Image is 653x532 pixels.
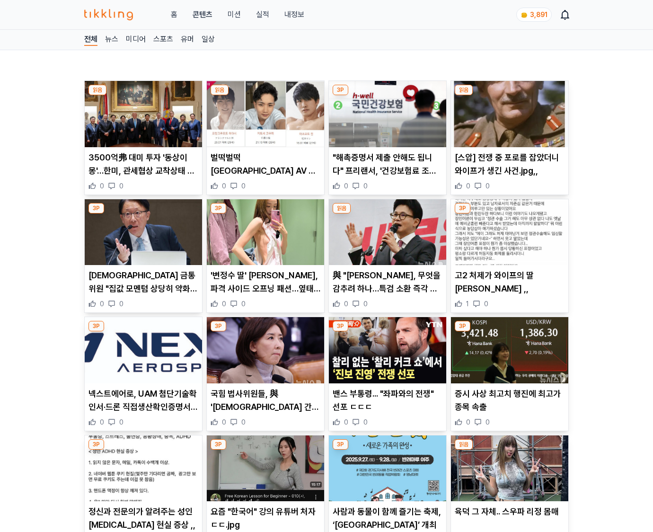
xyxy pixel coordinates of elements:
div: 3P 고2 처제가 와이프의 딸이랍니다 ,, 고2 처제가 와이프의 딸[PERSON_NAME] ,, 1 0 [450,199,569,313]
span: 0 [222,417,226,427]
p: [스압] 전쟁 중 포로를 잡았더니 와이프가 생긴 사건.jpg,, [455,151,565,177]
img: 밴스 부통령... "좌파와의 전쟁" 선포 ㄷㄷㄷ [329,317,446,383]
div: 3P [211,439,226,450]
p: 육덕 그 자체.. 스우파 리정 몸매 [455,505,565,518]
span: 0 [344,417,348,427]
div: 읽음 [88,85,106,95]
span: 0 [363,181,368,191]
div: 3P 증시 사상 최고치 행진에 최고가 종목 속출 증시 사상 최고치 행진에 최고가 종목 속출 0 0 [450,317,569,431]
span: 0 [344,181,348,191]
span: 0 [466,181,470,191]
span: 0 [119,299,124,309]
div: 3P [88,439,104,450]
img: 신성환 금통위원 "집값 모멘텀 상당히 약화…금융 여건 더 완화해야" [85,199,202,266]
button: 미션 [228,9,241,20]
div: 읽음 벌떡벌떡 일본 AV 남배우 연령 근황 벌떡벌떡 [GEOGRAPHIC_DATA] AV 남배우 연령 근황 0 0 [206,80,325,195]
span: 0 [241,417,246,427]
a: 홈 [171,9,177,20]
p: 3500억弗 대미 투자 '동상이몽'…한미, 관세협상 교착상태 장기화 [88,151,198,177]
div: 3P "해촉증명서 제출 안해도 됩니다" 프리랜서, '건강보험료 조정 가능' "해촉증명서 제출 안해도 됩니다" 프리랜서, '건강보험료 조정 가능' 0 0 [328,80,447,195]
div: 읽음 [455,85,473,95]
p: 정신과 전문의가 알려주는 성인 [MEDICAL_DATA] 현실 증상 ,, [88,505,198,532]
p: '변정수 딸' [PERSON_NAME], 파격 사이드 오프닝 패션…옆태 드러낸 모델 자신감 [211,269,320,295]
div: 3P [333,439,348,450]
img: 벌떡벌떡 일본 AV 남배우 연령 근황 [207,81,324,147]
img: 요즘 "한국어" 강의 유튜버 처자ㄷㄷ.jpg [207,435,324,502]
img: 정신과 전문의가 알려주는 성인 ADHD 현실 증상 ,, [85,435,202,502]
img: coin [521,11,528,19]
a: 스포츠 [153,34,173,46]
div: 3P 밴스 부통령... "좌파와의 전쟁" 선포 ㄷㄷㄷ 밴스 부통령... "좌파와의 전쟁" 선포 ㄷㄷㄷ 0 0 [328,317,447,431]
div: 3P [88,321,104,331]
div: 읽음 [333,203,351,213]
span: 0 [363,417,368,427]
div: 3P 넥스트에어로, UAM 첨단기술확인서·드론 직접생산확인증명서 획득 넥스트에어로, UAM 첨단기술확인서·드론 직접생산확인증명서 획득 0 0 [84,317,203,431]
div: 3P [211,321,226,331]
div: 읽음 3500억弗 대미 투자 '동상이몽'…한미, 관세협상 교착상태 장기화 3500억弗 대미 투자 '동상이몽'…한미, 관세협상 교착상태 장기화 0 0 [84,80,203,195]
p: 증시 사상 최고치 행진에 최고가 종목 속출 [455,387,565,414]
p: 넥스트에어로, UAM 첨단기술확인서·드론 직접생산확인증명서 획득 [88,387,198,414]
div: 3P [455,321,470,331]
div: 3P '변정수 딸' 유채원, 파격 사이드 오프닝 패션…옆태 드러낸 모델 자신감 '변정수 딸' [PERSON_NAME], 파격 사이드 오프닝 패션…옆태 드러낸 모델 자신감 0 0 [206,199,325,313]
a: 일상 [202,34,215,46]
a: 유머 [181,34,194,46]
img: 육덕 그 자체.. 스우파 리정 몸매 [451,435,568,502]
img: 티끌링 [84,9,133,20]
span: 0 [100,417,104,427]
p: 고2 처제가 와이프의 딸[PERSON_NAME] ,, [455,269,565,295]
img: 사람과 동물이 함께 즐기는 축제, ‘경기도 펫스타’ 개최 [329,435,446,502]
img: '변정수 딸' 유채원, 파격 사이드 오프닝 패션…옆태 드러낸 모델 자신감 [207,199,324,266]
a: 콘텐츠 [193,9,212,20]
img: 3500억弗 대미 투자 '동상이몽'…한미, 관세협상 교착상태 장기화 [85,81,202,147]
div: 읽음 與 "한동훈, 무엇을 감추려 하나…특검 소환 즉각 응하라" 與 "[PERSON_NAME], 무엇을 감추려 하나…특검 소환 즉각 응하라" 0 0 [328,199,447,313]
p: "해촉증명서 제출 안해도 됩니다" 프리랜서, '건강보험료 조정 가능' [333,151,442,177]
img: 고2 처제가 와이프의 딸이랍니다 ,, [451,199,568,266]
a: 미디어 [126,34,146,46]
a: 뉴스 [105,34,118,46]
p: 국힘 법사위원들, 與 '[DEMOGRAPHIC_DATA] 간사' 부결에 "의회 폭거·독재 멈춰라" [211,387,320,414]
p: 벌떡벌떡 [GEOGRAPHIC_DATA] AV 남배우 연령 근황 [211,151,320,177]
span: 0 [485,417,490,427]
span: 0 [363,299,368,309]
img: 넥스트에어로, UAM 첨단기술확인서·드론 직접생산확인증명서 획득 [85,317,202,383]
span: 0 [119,181,124,191]
span: 0 [119,417,124,427]
a: 내정보 [284,9,304,20]
p: 사람과 동물이 함께 즐기는 축제, ‘[GEOGRAPHIC_DATA]’ 개최 [333,505,442,532]
span: 0 [222,181,226,191]
span: 0 [241,181,246,191]
p: [DEMOGRAPHIC_DATA] 금통위원 "집값 모멘텀 상당히 약화…금융 여건 더 완화해야" [88,269,198,295]
a: 전체 [84,34,97,46]
div: 3P [333,321,348,331]
a: 실적 [256,9,269,20]
span: 0 [222,299,226,309]
div: 읽음 [스압] 전쟁 중 포로를 잡았더니 와이프가 생긴 사건.jpg,, [스압] 전쟁 중 포로를 잡았더니 와이프가 생긴 사건.jpg,, 0 0 [450,80,569,195]
img: 증시 사상 최고치 행진에 최고가 종목 속출 [451,317,568,383]
span: 0 [241,299,246,309]
p: 與 "[PERSON_NAME], 무엇을 감추려 하나…특검 소환 즉각 응하라" [333,269,442,295]
div: 3P 국힘 법사위원들, 與 '나경원 간사' 부결에 "의회 폭거·독재 멈춰라" 국힘 법사위원들, 與 '[DEMOGRAPHIC_DATA] 간사' 부결에 "의회 폭거·독재 멈춰라"... [206,317,325,431]
span: 1 [466,299,469,309]
img: [스압] 전쟁 중 포로를 잡았더니 와이프가 생긴 사건.jpg,, [451,81,568,147]
div: 읽음 [211,85,229,95]
p: 밴스 부통령... "좌파와의 전쟁" 선포 ㄷㄷㄷ [333,387,442,414]
span: 0 [466,417,470,427]
img: 국힘 법사위원들, 與 '나경원 간사' 부결에 "의회 폭거·독재 멈춰라" [207,317,324,383]
div: 3P [88,203,104,213]
a: coin 3,891 [516,8,550,22]
span: 0 [100,299,104,309]
span: 3,891 [530,11,547,18]
span: 0 [100,181,104,191]
div: 읽음 [455,439,473,450]
div: 3P [211,203,226,213]
div: 3P 신성환 금통위원 "집값 모멘텀 상당히 약화…금융 여건 더 완화해야" [DEMOGRAPHIC_DATA] 금통위원 "집값 모멘텀 상당히 약화…금융 여건 더 완화해야" 0 0 [84,199,203,313]
span: 0 [484,299,488,309]
p: 요즘 "한국어" 강의 유튜버 처자ㄷㄷ.jpg [211,505,320,532]
span: 0 [485,181,490,191]
img: 與 "한동훈, 무엇을 감추려 하나…특검 소환 즉각 응하라" [329,199,446,266]
span: 0 [344,299,348,309]
div: 3P [333,85,348,95]
div: 3P [455,203,470,213]
img: "해촉증명서 제출 안해도 됩니다" 프리랜서, '건강보험료 조정 가능' [329,81,446,147]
